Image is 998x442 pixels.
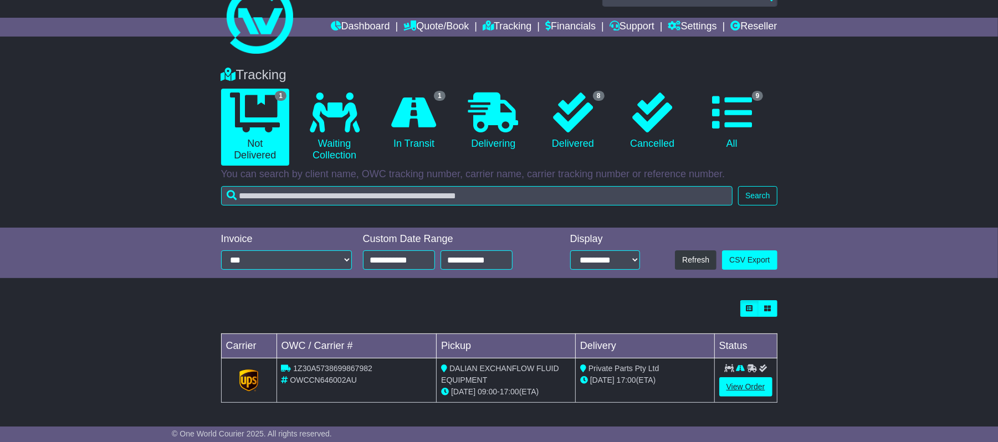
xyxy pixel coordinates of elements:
span: 17:00 [500,387,519,396]
div: (ETA) [580,374,710,386]
span: 1 [434,91,446,101]
span: 9 [752,91,764,101]
td: Carrier [221,334,277,358]
td: OWC / Carrier # [277,334,437,358]
p: You can search by client name, OWC tracking number, carrier name, carrier tracking number or refe... [221,168,777,181]
a: View Order [719,377,772,397]
a: 9 All [698,89,766,154]
span: [DATE] [590,376,615,384]
a: Cancelled [618,89,687,154]
td: Status [714,334,777,358]
div: Tracking [216,67,783,83]
div: - (ETA) [441,386,571,398]
span: Private Parts Pty Ltd [588,364,659,373]
a: Tracking [483,18,531,37]
a: Financials [545,18,596,37]
div: Display [570,233,641,245]
span: 8 [593,91,605,101]
a: Delivering [459,89,528,154]
span: 1Z30A5738699867982 [293,364,372,373]
span: 17:00 [617,376,636,384]
span: 1 [275,91,286,101]
a: 8 Delivered [539,89,607,154]
a: Quote/Book [403,18,469,37]
div: Invoice [221,233,352,245]
a: Reseller [730,18,777,37]
span: OWCCN646002AU [290,376,357,384]
a: Waiting Collection [300,89,369,166]
span: DALIAN EXCHANFLOW FLUID EQUIPMENT [441,364,559,384]
button: Search [738,186,777,205]
div: Custom Date Range [363,233,541,245]
a: Settings [668,18,717,37]
span: [DATE] [451,387,475,396]
a: Support [610,18,654,37]
a: Dashboard [331,18,390,37]
td: Delivery [575,334,714,358]
a: 1 In Transit [380,89,448,154]
button: Refresh [675,250,716,270]
span: © One World Courier 2025. All rights reserved. [172,429,332,438]
a: 1 Not Delivered [221,89,289,166]
td: Pickup [437,334,576,358]
span: 09:00 [478,387,497,396]
img: GetCarrierServiceLogo [239,369,258,392]
a: CSV Export [722,250,777,270]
